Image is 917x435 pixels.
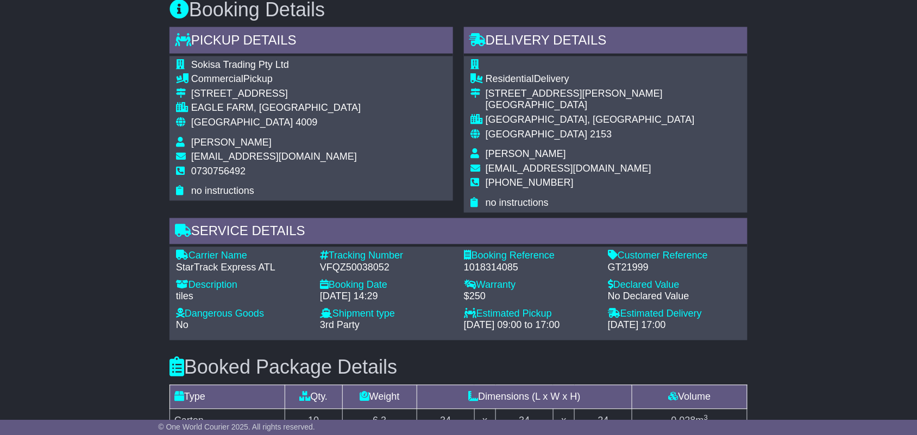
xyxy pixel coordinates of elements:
td: 34 [496,409,554,433]
div: [DATE] 14:29 [320,291,453,303]
span: 0.028 [671,415,696,426]
div: Tracking Number [320,250,453,262]
td: x [553,409,574,433]
td: Volume [632,385,748,409]
div: Booking Date [320,280,453,292]
div: Description [176,280,309,292]
div: [DATE] 09:00 to 17:00 [464,320,597,332]
span: Sokisa Trading Pty Ltd [191,60,289,71]
div: tiles [176,291,309,303]
div: [DATE] 17:00 [608,320,741,332]
span: [PHONE_NUMBER] [486,178,574,188]
td: Type [170,385,285,409]
div: Customer Reference [608,250,741,262]
td: Qty. [285,385,342,409]
div: Delivery Details [464,27,748,56]
div: Booking Reference [464,250,597,262]
span: 2153 [590,129,612,140]
div: Declared Value [608,280,741,292]
div: StarTrack Express ATL [176,262,309,274]
div: Pickup Details [169,27,453,56]
sup: 3 [704,414,708,422]
span: [PERSON_NAME] [486,149,566,160]
span: © One World Courier 2025. All rights reserved. [158,423,315,431]
span: Commercial [191,74,243,85]
span: Residential [486,74,534,85]
span: [GEOGRAPHIC_DATA] [191,117,293,128]
div: Shipment type [320,308,453,320]
div: EAGLE FARM, [GEOGRAPHIC_DATA] [191,103,361,115]
div: Carrier Name [176,250,309,262]
span: no instructions [486,198,549,209]
td: m [632,409,748,433]
div: Service Details [169,218,748,248]
div: VFQZ50038052 [320,262,453,274]
div: Dangerous Goods [176,308,309,320]
div: Delivery [486,74,695,86]
div: [STREET_ADDRESS] [191,89,361,100]
span: [EMAIL_ADDRESS][DOMAIN_NAME] [486,163,651,174]
div: Estimated Pickup [464,308,597,320]
span: 0730756492 [191,166,246,177]
div: [STREET_ADDRESS][PERSON_NAME] [486,89,695,100]
div: Warranty [464,280,597,292]
h3: Booked Package Details [169,357,748,379]
div: $250 [464,291,597,303]
td: 6.3 [342,409,417,433]
span: 4009 [296,117,317,128]
div: Estimated Delivery [608,308,741,320]
div: GT21999 [608,262,741,274]
td: 10 [285,409,342,433]
div: [GEOGRAPHIC_DATA] [486,100,695,112]
div: No Declared Value [608,291,741,303]
td: 34 [417,409,474,433]
span: [EMAIL_ADDRESS][DOMAIN_NAME] [191,152,357,162]
td: Weight [342,385,417,409]
td: x [474,409,495,433]
div: Pickup [191,74,361,86]
span: 3rd Party [320,320,360,331]
div: [GEOGRAPHIC_DATA], [GEOGRAPHIC_DATA] [486,115,695,127]
span: [GEOGRAPHIC_DATA] [486,129,587,140]
span: No [176,320,189,331]
div: 1018314085 [464,262,597,274]
td: Dimensions (L x W x H) [417,385,632,409]
td: 24 [575,409,632,433]
span: [PERSON_NAME] [191,137,272,148]
span: no instructions [191,186,254,197]
td: Carton [170,409,285,433]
